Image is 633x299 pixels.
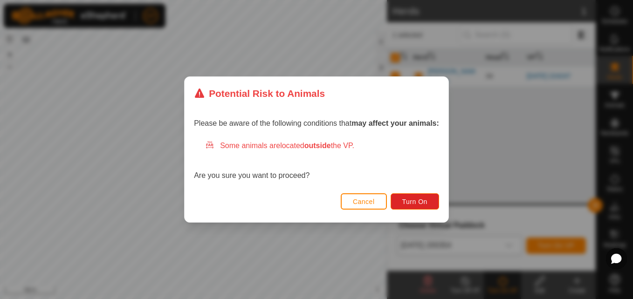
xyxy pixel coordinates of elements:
[304,142,331,149] strong: outside
[280,142,354,149] span: located the VP.
[194,119,439,127] span: Please be aware of the following conditions that
[353,198,375,205] span: Cancel
[194,86,325,101] div: Potential Risk to Animals
[351,119,439,127] strong: may affect your animals:
[341,193,387,210] button: Cancel
[205,140,439,151] div: Some animals are
[391,193,439,210] button: Turn On
[402,198,427,205] span: Turn On
[194,140,439,181] div: Are you sure you want to proceed?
